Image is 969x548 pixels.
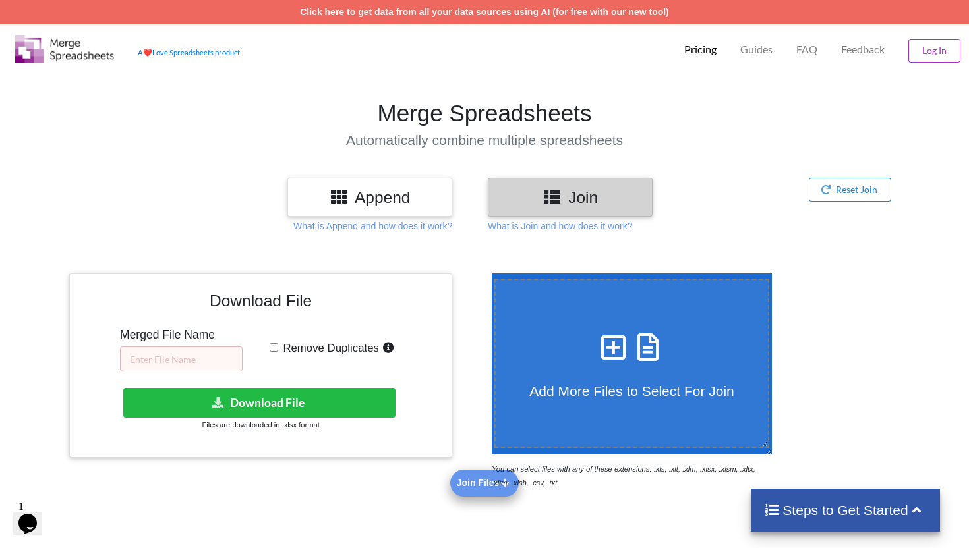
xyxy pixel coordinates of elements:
h3: Download File [79,283,442,323]
span: heart [143,48,152,57]
p: What is Join and how does it work? [488,219,632,233]
h4: Steps to Get Started [764,502,927,518]
a: Click here to get data from all your data sources using AI (for free with our new tool) [300,7,669,17]
span: Add More Files to Select For Join [529,383,734,398]
span: Feedback [841,44,885,55]
input: Enter File Name [120,346,243,371]
img: Logo.png [15,35,114,63]
p: Guides [740,43,773,57]
p: What is Append and how does it work? [293,219,452,233]
h5: Merged File Name [120,328,243,342]
small: Files are downloaded in .xlsx format [202,421,319,429]
h3: Join [498,188,643,207]
p: Pricing [684,43,717,57]
button: Download File [123,388,396,418]
iframe: chat widget [13,495,55,535]
h3: Append [297,188,442,207]
p: FAQ [796,43,817,57]
a: AheartLove Spreadsheets product [138,48,240,57]
i: You can select files with any of these extensions: .xls, .xlt, .xlm, .xlsx, .xlsm, .xltx, .xltm, ... [492,465,755,487]
button: Reset Join [809,178,891,202]
button: Log In [908,39,960,63]
span: Remove Duplicates [278,342,379,354]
